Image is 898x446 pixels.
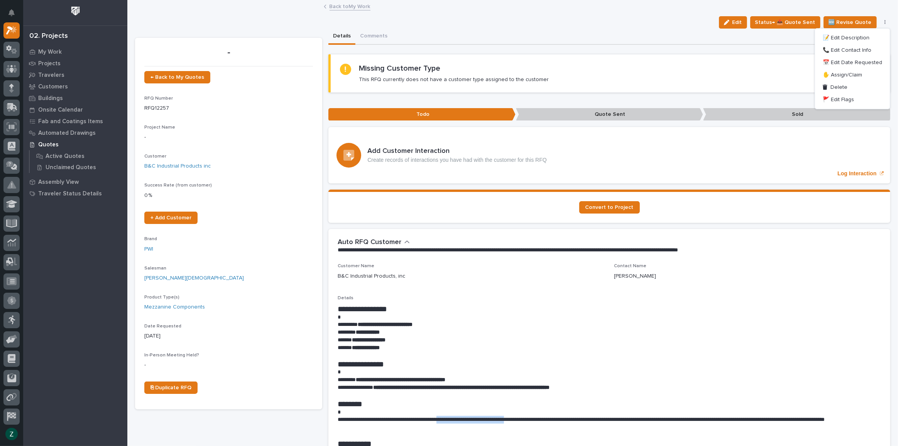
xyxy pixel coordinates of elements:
[144,382,198,394] a: ⎘ Duplicate RFQ
[23,58,127,69] a: Projects
[823,46,871,55] span: 📞 Edit Contact Info
[23,81,127,92] a: Customers
[38,190,102,197] p: Traveler Status Details
[38,118,103,125] p: Fab and Coatings Items
[38,83,68,90] p: Customers
[144,192,313,200] p: 0 %
[144,266,166,271] span: Salesman
[824,16,877,29] button: 🆕 Revise Quote
[38,60,61,67] p: Projects
[750,16,820,29] button: Status→ 📤 Quote Sent
[38,179,79,186] p: Assembly View
[328,29,355,45] button: Details
[38,141,59,148] p: Quotes
[823,70,862,80] span: ✋ Assign/Claim
[144,237,157,241] span: Brand
[328,108,516,121] p: Todo
[328,127,890,183] a: Log Interaction
[732,19,742,26] span: Edit
[3,426,20,442] button: users-avatar
[23,69,127,81] a: Travelers
[330,2,370,10] a: Back toMy Work
[837,170,876,177] p: Log Interaction
[38,72,64,79] p: Travelers
[829,18,872,27] span: 🆕 Revise Quote
[338,296,353,300] span: Details
[144,96,173,101] span: RFQ Number
[144,303,205,311] a: Mezzanine Components
[23,139,127,150] a: Quotes
[23,46,127,58] a: My Work
[46,153,85,160] p: Active Quotes
[614,272,656,280] p: [PERSON_NAME]
[338,238,410,247] button: Auto RFQ Customer
[23,176,127,188] a: Assembly View
[144,361,313,369] p: -
[338,238,401,247] h2: Auto RFQ Customer
[29,32,68,41] div: 02. Projects
[23,188,127,199] a: Traveler Status Details
[23,127,127,139] a: Automated Drawings
[144,104,313,112] p: RFQ12257
[151,75,204,80] span: ← Back to My Quotes
[516,108,703,121] p: Quote Sent
[579,201,640,214] a: Convert to Project
[355,29,392,45] button: Comments
[359,76,549,83] p: This RFQ currently does not have a customer type assigned to the customer
[359,64,440,73] h2: Missing Customer Type
[144,353,199,358] span: In-Person Meeting Held?
[367,157,547,163] p: Create records of interactions you have had with the customer for this RFQ
[719,16,747,29] button: Edit
[10,9,20,22] div: Notifications
[614,264,646,268] span: Contact Name
[144,295,179,300] span: Product Type(s)
[38,107,83,114] p: Onsite Calendar
[144,47,313,58] p: -
[144,245,153,253] a: PWI
[30,162,127,173] a: Unclaimed Quotes
[144,154,166,159] span: Customer
[23,115,127,127] a: Fab and Coatings Items
[23,104,127,115] a: Onsite Calendar
[38,130,96,137] p: Automated Drawings
[338,272,405,280] p: B&C Industrial Products, inc
[144,332,313,340] p: [DATE]
[338,264,374,268] span: Customer Name
[823,95,854,104] span: 🚩 Edit Flags
[823,58,882,67] span: 📅 Edit Date Requested
[23,92,127,104] a: Buildings
[144,183,212,188] span: Success Rate (from customer)
[38,49,62,56] p: My Work
[144,162,211,170] a: B&C Industrial Products inc
[703,108,890,121] p: Sold
[68,4,83,18] img: Workspace Logo
[144,324,181,329] span: Date Requested
[151,385,191,390] span: ⎘ Duplicate RFQ
[38,95,63,102] p: Buildings
[830,84,847,91] span: Delete
[144,133,313,141] p: -
[46,164,96,171] p: Unclaimed Quotes
[144,71,210,83] a: ← Back to My Quotes
[367,147,547,156] h3: Add Customer Interaction
[144,212,198,224] a: + Add Customer
[3,5,20,21] button: Notifications
[823,33,869,42] span: 📝 Edit Description
[30,151,127,161] a: Active Quotes
[755,18,815,27] span: Status→ 📤 Quote Sent
[585,205,634,210] span: Convert to Project
[151,215,191,220] span: + Add Customer
[144,125,175,130] span: Project Name
[144,274,244,282] a: [PERSON_NAME][DEMOGRAPHIC_DATA]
